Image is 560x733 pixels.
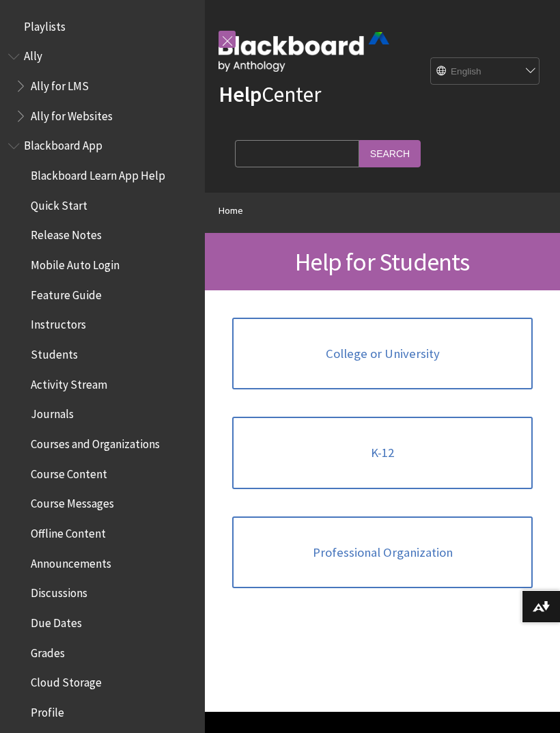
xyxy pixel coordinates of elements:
span: Cloud Storage [31,671,102,689]
span: Feature Guide [31,283,102,302]
span: Mobile Auto Login [31,253,120,272]
img: Blackboard by Anthology [219,32,389,72]
span: College or University [326,346,440,361]
span: Help for Students [295,246,469,277]
a: Home [219,202,243,219]
span: Profile [31,701,64,719]
span: Journals [31,403,74,421]
nav: Book outline for Anthology Ally Help [8,45,197,128]
input: Search [359,140,421,167]
a: K-12 [232,417,533,489]
a: College or University [232,318,533,390]
span: Ally for Websites [31,105,113,123]
span: Ally for LMS [31,74,89,93]
span: Professional Organization [313,545,453,560]
span: Course Messages [31,493,114,511]
span: Students [31,343,78,361]
span: Release Notes [31,224,102,243]
span: Instructors [31,314,86,332]
span: Quick Start [31,194,87,212]
span: Due Dates [31,611,82,630]
a: Professional Organization [232,516,533,589]
span: Ally [24,45,42,64]
span: Playlists [24,15,66,33]
strong: Help [219,81,262,108]
span: Courses and Organizations [31,432,160,451]
span: Blackboard Learn App Help [31,164,165,182]
span: Blackboard App [24,135,102,153]
select: Site Language Selector [431,58,540,85]
span: Offline Content [31,522,106,540]
span: K-12 [371,445,394,460]
a: HelpCenter [219,81,321,108]
nav: Book outline for Playlists [8,15,197,38]
span: Discussions [31,581,87,600]
span: Activity Stream [31,373,107,391]
span: Announcements [31,552,111,570]
span: Grades [31,641,65,660]
span: Course Content [31,462,107,481]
